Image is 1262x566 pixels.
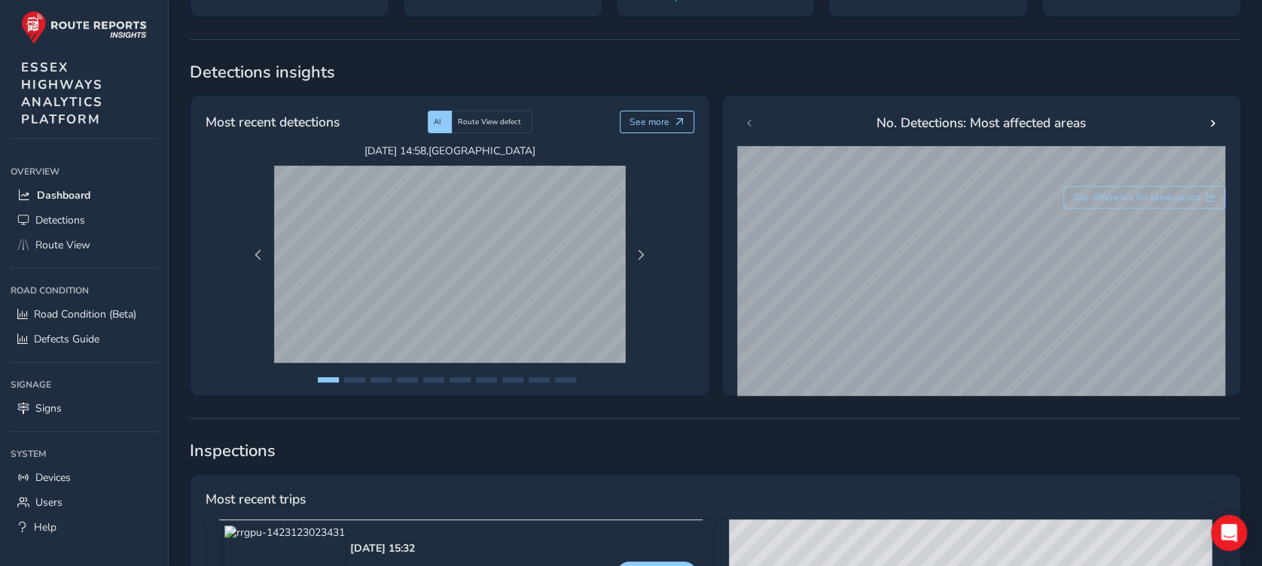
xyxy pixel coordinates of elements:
[529,377,550,382] button: Page 9
[206,489,306,509] span: Most recent trips
[452,111,532,133] div: Route View defect
[428,111,452,133] div: AI
[11,279,157,302] div: Road Condition
[630,245,651,266] button: Next Page
[397,377,418,382] button: Page 4
[11,160,157,183] div: Overview
[1211,515,1247,551] div: Open Intercom Messenger
[11,183,157,208] a: Dashboard
[555,377,576,382] button: Page 10
[206,112,340,132] span: Most recent detections
[35,495,62,510] span: Users
[190,440,1241,462] span: Inspections
[21,59,103,128] span: ESSEX HIGHWAYS ANALYTICS PLATFORM
[35,213,85,227] span: Detections
[35,470,71,485] span: Devices
[11,490,157,515] a: Users
[629,116,669,128] span: See more
[350,541,415,555] div: [DATE] 15:32
[11,373,157,396] div: Signage
[21,11,147,44] img: rr logo
[11,515,157,540] a: Help
[34,520,56,534] span: Help
[190,61,1241,84] span: Detections insights
[434,117,441,127] span: AI
[34,307,136,321] span: Road Condition (Beta)
[423,377,444,382] button: Page 5
[37,188,90,202] span: Dashboard
[11,443,157,465] div: System
[318,377,339,382] button: Page 1
[11,233,157,257] a: Route View
[450,377,471,382] button: Page 6
[11,327,157,351] a: Defects Guide
[11,208,157,233] a: Detections
[458,117,521,127] span: Route View defect
[248,245,269,266] button: Previous Page
[876,113,1086,132] span: No. Detections: Most affected areas
[1063,186,1226,208] button: See difference for same period
[370,377,392,382] button: Page 3
[11,465,157,490] a: Devices
[1073,191,1201,203] span: See difference for same period
[344,377,365,382] button: Page 2
[11,302,157,327] a: Road Condition (Beta)
[502,377,523,382] button: Page 8
[35,401,62,415] span: Signs
[620,111,694,133] button: See more
[274,144,625,158] span: [DATE] 14:58 , [GEOGRAPHIC_DATA]
[476,377,497,382] button: Page 7
[35,238,90,252] span: Route View
[34,332,99,346] span: Defects Guide
[11,396,157,421] a: Signs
